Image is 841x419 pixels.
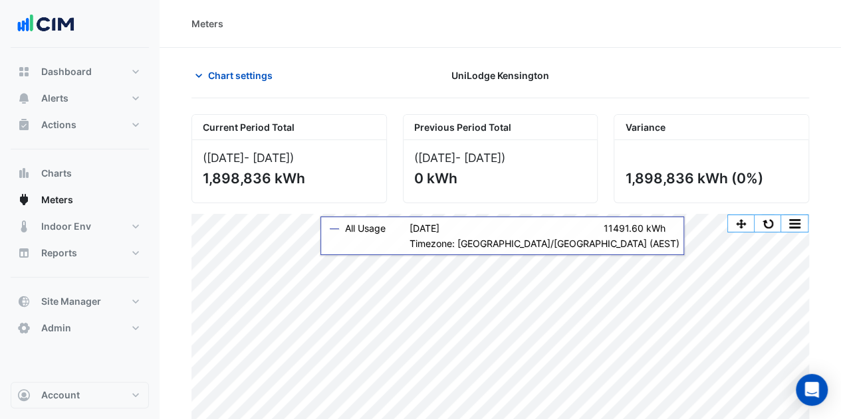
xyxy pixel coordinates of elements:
[17,246,31,260] app-icon: Reports
[16,11,76,37] img: Company Logo
[11,382,149,408] button: Account
[41,295,101,308] span: Site Manager
[728,215,755,232] button: Pan
[41,220,91,233] span: Indoor Env
[41,246,77,260] span: Reports
[17,92,31,105] app-icon: Alerts
[755,215,781,232] button: Reset
[41,167,72,180] span: Charts
[41,65,92,78] span: Dashboard
[11,160,149,187] button: Charts
[17,220,31,233] app-icon: Indoor Env
[11,288,149,315] button: Site Manager
[11,240,149,266] button: Reports
[455,151,501,165] span: - [DATE]
[17,167,31,180] app-icon: Charts
[11,58,149,85] button: Dashboard
[11,213,149,240] button: Indoor Env
[11,112,149,138] button: Actions
[203,151,376,165] div: ([DATE] )
[41,118,76,131] span: Actions
[191,17,223,31] div: Meters
[192,115,386,140] div: Current Period Total
[17,65,31,78] app-icon: Dashboard
[17,321,31,335] app-icon: Admin
[414,151,587,165] div: ([DATE] )
[781,215,808,232] button: More Options
[414,170,584,187] div: 0 kWh
[17,193,31,207] app-icon: Meters
[451,68,549,82] span: UniLodge Kensington
[11,187,149,213] button: Meters
[244,151,290,165] span: - [DATE]
[41,193,73,207] span: Meters
[17,295,31,308] app-icon: Site Manager
[614,115,808,140] div: Variance
[191,64,281,87] button: Chart settings
[17,118,31,131] app-icon: Actions
[11,85,149,112] button: Alerts
[41,388,80,402] span: Account
[625,170,795,187] div: 1,898,836 kWh (0%)
[203,170,373,187] div: 1,898,836 kWh
[208,68,273,82] span: Chart settings
[404,115,598,140] div: Previous Period Total
[11,315,149,341] button: Admin
[796,374,828,406] div: Open Intercom Messenger
[41,92,68,105] span: Alerts
[41,321,71,335] span: Admin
